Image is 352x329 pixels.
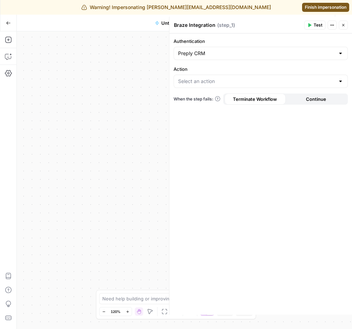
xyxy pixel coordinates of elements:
button: Untitled [151,17,183,29]
a: Finish impersonation [302,3,349,12]
label: Authentication [174,38,348,45]
input: Select an action [178,78,335,85]
span: Test [314,22,322,28]
span: Finish impersonation [305,4,346,10]
span: Terminate Workflow [233,96,277,103]
div: Warning! Impersonating [PERSON_NAME][EMAIL_ADDRESS][DOMAIN_NAME] [81,4,271,11]
button: Test [304,21,325,30]
span: 120% [111,309,120,314]
label: Action [174,66,348,73]
span: Untitled [161,20,179,27]
button: Continue [286,94,347,105]
span: ( step_1 ) [217,22,235,29]
span: Continue [306,96,326,103]
input: Preply CRM [178,50,335,57]
a: When the step fails: [174,96,220,102]
textarea: Braze Integration [174,22,215,29]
